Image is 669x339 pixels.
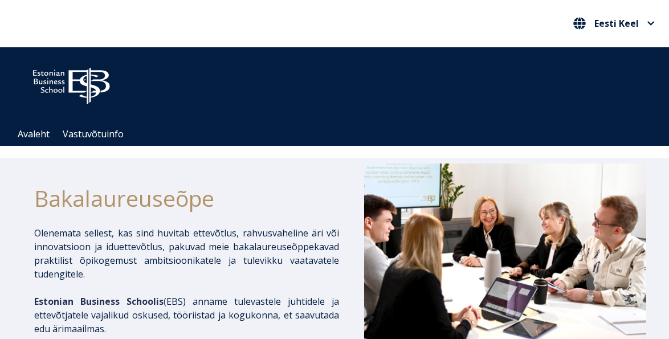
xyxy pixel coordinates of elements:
[34,295,166,308] span: (
[34,181,339,215] h1: Bakalaureuseõpe
[570,14,658,33] nav: Vali oma keel
[11,122,669,146] div: Navigation Menu
[34,295,164,308] span: Estonian Business Schoolis
[594,19,639,28] span: Eesti Keel
[34,226,339,281] p: Olenemata sellest, kas sind huvitab ettevõtlus, rahvusvaheline äri või innovatsioon ja iduettevõt...
[23,59,120,108] img: ebs_logo2016_white
[63,128,124,140] a: Vastuvõtuinfo
[570,14,658,32] button: Eesti Keel
[18,128,50,140] a: Avaleht
[34,295,339,336] p: EBS) anname tulevastele juhtidele ja ettevõtjatele vajalikud oskused, tööriistad ja kogukonna, et...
